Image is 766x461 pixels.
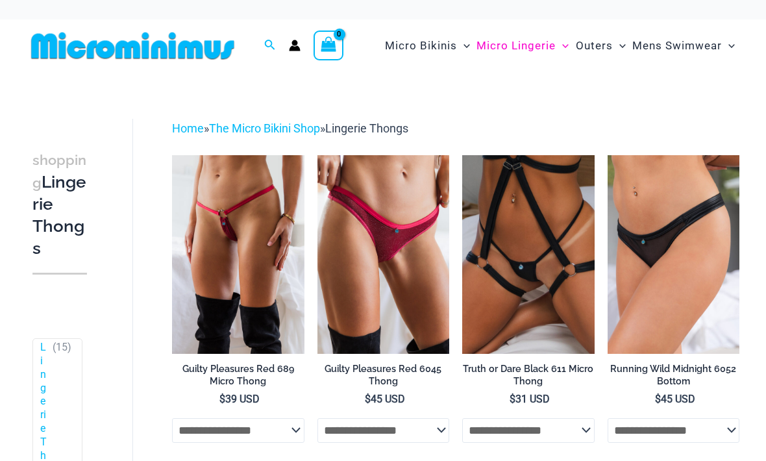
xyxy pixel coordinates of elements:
[576,29,613,62] span: Outers
[26,31,240,60] img: MM SHOP LOGO FLAT
[317,155,450,353] img: Guilty Pleasures Red 6045 Thong 01
[219,393,225,405] span: $
[325,121,408,135] span: Lingerie Thongs
[629,26,738,66] a: Mens SwimwearMenu ToggleMenu Toggle
[462,363,595,387] h2: Truth or Dare Black 611 Micro Thong
[32,152,86,191] span: shopping
[172,155,304,353] img: Guilty Pleasures Red 689 Micro 01
[722,29,735,62] span: Menu Toggle
[476,29,556,62] span: Micro Lingerie
[380,24,740,68] nav: Site Navigation
[462,363,595,392] a: Truth or Dare Black 611 Micro Thong
[289,40,301,51] a: Account icon link
[172,121,204,135] a: Home
[314,31,343,60] a: View Shopping Cart, empty
[317,155,450,353] a: Guilty Pleasures Red 6045 Thong 01Guilty Pleasures Red 6045 Thong 02Guilty Pleasures Red 6045 Tho...
[32,149,87,260] h3: Lingerie Thongs
[382,26,473,66] a: Micro BikinisMenu ToggleMenu Toggle
[655,393,661,405] span: $
[462,155,595,353] a: Truth or Dare Black Micro 02Truth or Dare Black 1905 Bodysuit 611 Micro 12Truth or Dare Black 190...
[632,29,722,62] span: Mens Swimwear
[608,363,740,392] a: Running Wild Midnight 6052 Bottom
[172,363,304,387] h2: Guilty Pleasures Red 689 Micro Thong
[317,363,450,392] a: Guilty Pleasures Red 6045 Thong
[510,393,550,405] bdi: 31 USD
[172,121,408,135] span: » »
[613,29,626,62] span: Menu Toggle
[219,393,260,405] bdi: 39 USD
[573,26,629,66] a: OutersMenu ToggleMenu Toggle
[56,341,68,353] span: 15
[510,393,515,405] span: $
[608,155,740,353] img: Running Wild Midnight 6052 Bottom 01
[365,393,405,405] bdi: 45 USD
[556,29,569,62] span: Menu Toggle
[385,29,457,62] span: Micro Bikinis
[264,38,276,54] a: Search icon link
[209,121,320,135] a: The Micro Bikini Shop
[172,155,304,353] a: Guilty Pleasures Red 689 Micro 01Guilty Pleasures Red 689 Micro 02Guilty Pleasures Red 689 Micro 02
[365,393,371,405] span: $
[608,155,740,353] a: Running Wild Midnight 6052 Bottom 01Running Wild Midnight 1052 Top 6052 Bottom 05Running Wild Mid...
[172,363,304,392] a: Guilty Pleasures Red 689 Micro Thong
[457,29,470,62] span: Menu Toggle
[473,26,572,66] a: Micro LingerieMenu ToggleMenu Toggle
[462,155,595,353] img: Truth or Dare Black Micro 02
[655,393,695,405] bdi: 45 USD
[608,363,740,387] h2: Running Wild Midnight 6052 Bottom
[317,363,450,387] h2: Guilty Pleasures Red 6045 Thong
